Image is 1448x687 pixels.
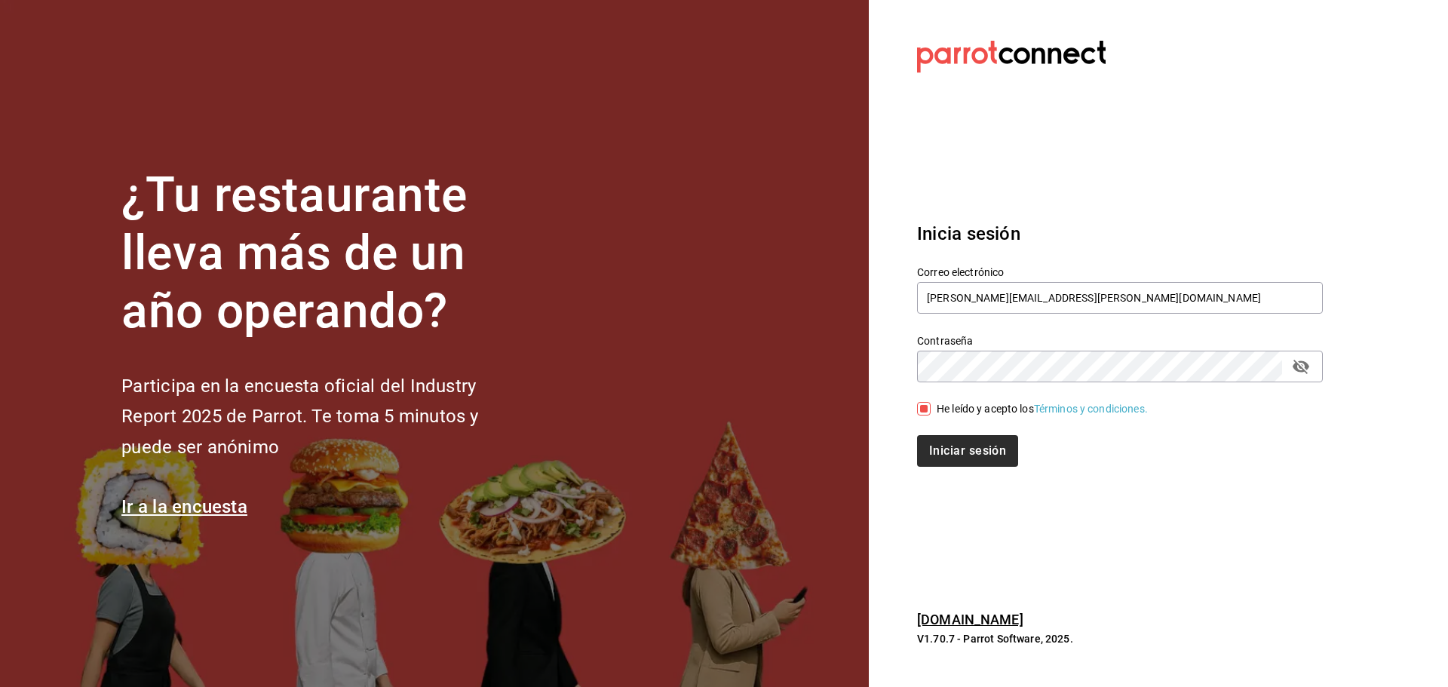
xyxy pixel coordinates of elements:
button: passwordField [1288,354,1314,379]
a: [DOMAIN_NAME] [917,612,1023,627]
input: Ingresa tu correo electrónico [917,282,1323,314]
h1: ¿Tu restaurante lleva más de un año operando? [121,167,529,340]
a: Términos y condiciones. [1034,403,1148,415]
a: Ir a la encuesta [121,496,247,517]
h2: Participa en la encuesta oficial del Industry Report 2025 de Parrot. Te toma 5 minutos y puede se... [121,371,529,463]
button: Iniciar sesión [917,435,1018,467]
p: V1.70.7 - Parrot Software, 2025. [917,631,1323,646]
label: Correo electrónico [917,267,1323,278]
h3: Inicia sesión [917,220,1323,247]
label: Contraseña [917,336,1323,346]
div: He leído y acepto los [937,401,1148,417]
